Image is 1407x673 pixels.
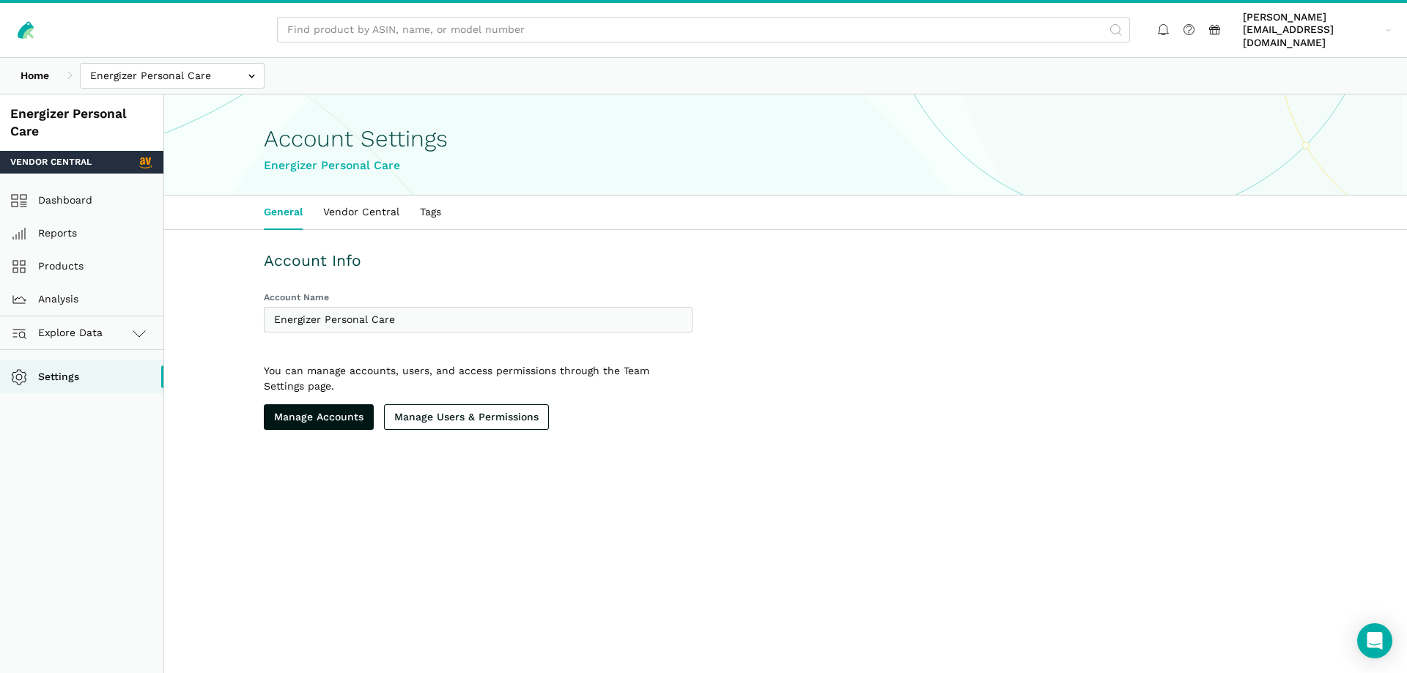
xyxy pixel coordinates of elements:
div: Energizer Personal Care [264,157,786,175]
div: Open Intercom Messenger [1357,623,1392,658]
a: [PERSON_NAME][EMAIL_ADDRESS][DOMAIN_NAME] [1238,8,1397,52]
a: Home [10,63,59,89]
a: Manage Accounts [264,404,374,430]
div: Energizer Personal Care [10,105,153,141]
input: Energizer Personal Care [80,63,265,89]
h1: Account Settings [264,126,786,152]
a: Manage Users & Permissions [384,404,549,430]
a: Vendor Central [313,196,410,229]
h3: Account Info [264,250,693,271]
span: Vendor Central [10,156,92,169]
span: [PERSON_NAME][EMAIL_ADDRESS][DOMAIN_NAME] [1243,11,1381,50]
label: Account Name [264,291,693,305]
p: You can manage accounts, users, and access permissions through the Team Settings page. [264,363,693,394]
span: Explore Data [15,324,103,342]
a: Tags [410,196,451,229]
input: Find product by ASIN, name, or model number [277,17,1130,42]
a: General [254,196,313,229]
